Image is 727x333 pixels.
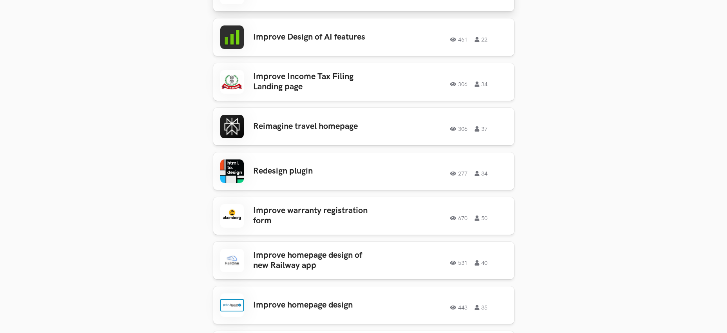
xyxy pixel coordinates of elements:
[253,32,375,42] h3: Improve Design of AI features
[213,242,514,279] a: Improve homepage design of new Railway app 531 40
[253,206,375,226] h3: Improve warranty registration form
[253,250,375,271] h3: Improve homepage design of new Railway app
[213,197,514,235] a: Improve warranty registration form 670 50
[475,37,488,42] span: 22
[475,81,488,87] span: 34
[450,305,468,310] span: 443
[450,81,468,87] span: 306
[450,37,468,42] span: 461
[475,260,488,266] span: 40
[450,126,468,132] span: 306
[450,171,468,176] span: 277
[213,63,514,101] a: Improve Income Tax Filing Landing page30634
[213,152,514,190] a: Redesign plugin27734
[450,260,468,266] span: 531
[213,108,514,145] a: Reimagine travel homepage30637
[213,286,514,324] a: Improve homepage design 443 35
[475,171,488,176] span: 34
[253,166,375,176] h3: Redesign plugin
[475,215,488,221] span: 50
[253,121,375,132] h3: Reimagine travel homepage
[253,300,375,310] h3: Improve homepage design
[475,305,488,310] span: 35
[475,126,488,132] span: 37
[450,215,468,221] span: 670
[213,18,514,56] a: Improve Design of AI features46122
[253,72,375,92] h3: Improve Income Tax Filing Landing page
